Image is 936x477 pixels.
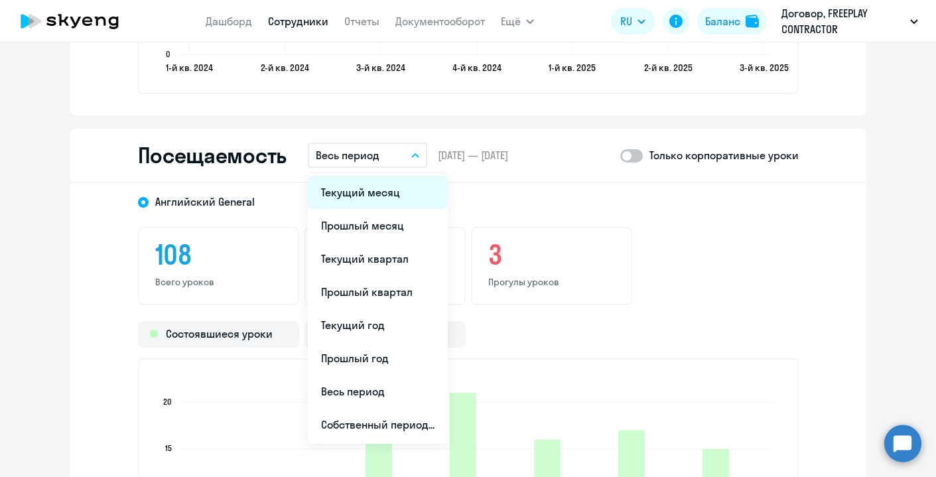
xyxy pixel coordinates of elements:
[206,15,252,28] a: Дашборд
[643,62,692,74] text: 2-й кв. 2025
[739,62,788,74] text: 3-й кв. 2025
[438,148,508,163] span: [DATE] — [DATE]
[268,15,328,28] a: Сотрудники
[165,443,172,453] text: 15
[165,62,212,74] text: 1-й кв. 2024
[775,5,925,37] button: Договор, FREEPLAY CONTRACTOR
[308,173,448,444] ul: Ещё
[501,8,534,34] button: Ещё
[155,276,282,288] p: Всего уроков
[261,62,309,74] text: 2-й кв. 2024
[155,239,282,271] h3: 108
[746,15,759,28] img: balance
[316,147,379,163] p: Весь период
[138,142,287,169] h2: Посещаемость
[649,147,799,163] p: Только корпоративные уроки
[501,13,521,29] span: Ещё
[488,239,615,271] h3: 3
[697,8,767,34] button: Балансbalance
[138,321,299,348] div: Состоявшиеся уроки
[705,13,740,29] div: Баланс
[452,62,501,74] text: 4-й кв. 2024
[620,13,632,29] span: RU
[488,276,615,288] p: Прогулы уроков
[166,49,170,59] text: 0
[308,143,427,168] button: Весь период
[611,8,655,34] button: RU
[163,397,172,407] text: 20
[356,62,405,74] text: 3-й кв. 2024
[344,15,379,28] a: Отчеты
[549,62,596,74] text: 1-й кв. 2025
[781,5,905,37] p: Договор, FREEPLAY CONTRACTOR
[395,15,485,28] a: Документооборот
[304,321,466,348] div: Прогулы
[155,194,255,209] span: Английский General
